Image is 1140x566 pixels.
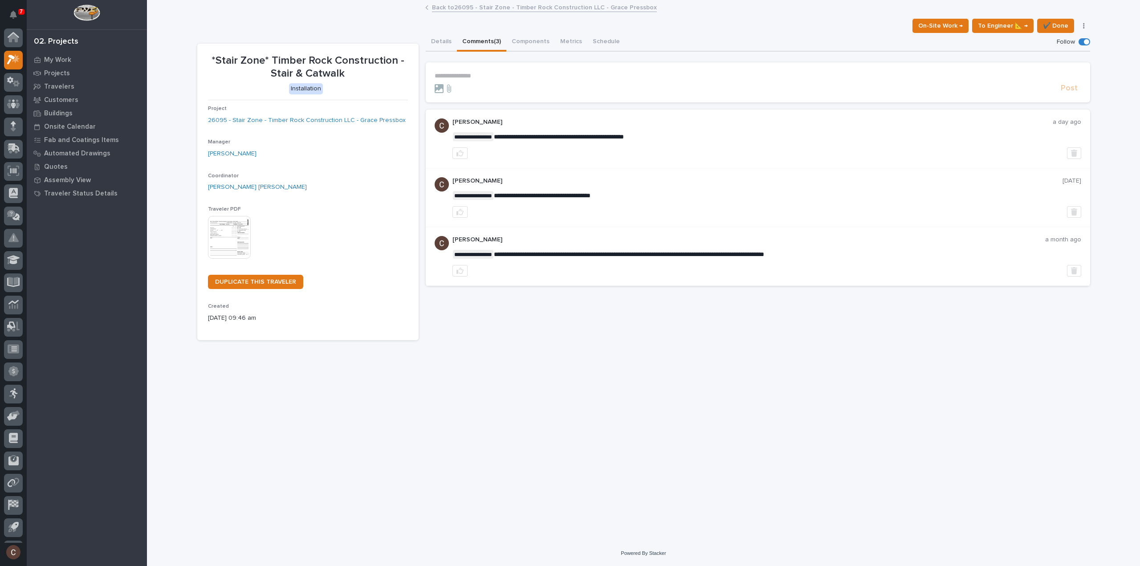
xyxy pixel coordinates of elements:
p: Customers [44,96,78,104]
button: users-avatar [4,543,23,562]
a: Travelers [27,80,147,93]
p: [PERSON_NAME] [452,236,1045,244]
p: [DATE] 09:46 am [208,314,408,323]
span: To Engineer 📐 → [978,20,1028,31]
button: like this post [452,206,468,218]
button: Components [506,33,555,52]
img: AGNmyxaji213nCK4JzPdPN3H3CMBhXDSA2tJ_sy3UIa5=s96-c [435,118,449,133]
p: [DATE] [1063,177,1081,185]
span: Coordinator [208,173,239,179]
a: Customers [27,93,147,106]
span: Traveler PDF [208,207,241,212]
p: a day ago [1053,118,1081,126]
p: *Stair Zone* Timber Rock Construction - Stair & Catwalk [208,54,408,80]
a: Traveler Status Details [27,187,147,200]
a: Onsite Calendar [27,120,147,133]
img: AGNmyxaji213nCK4JzPdPN3H3CMBhXDSA2tJ_sy3UIa5=s96-c [435,236,449,250]
a: Fab and Coatings Items [27,133,147,147]
span: Manager [208,139,230,145]
a: Buildings [27,106,147,120]
img: Workspace Logo [73,4,100,21]
p: Travelers [44,83,74,91]
p: Quotes [44,163,68,171]
a: My Work [27,53,147,66]
a: [PERSON_NAME] [PERSON_NAME] [208,183,307,192]
p: 7 [20,8,23,15]
button: On-Site Work → [912,19,969,33]
a: 26095 - Stair Zone - Timber Rock Construction LLC - Grace Pressbox [208,116,406,125]
a: Assembly View [27,173,147,187]
button: like this post [452,265,468,277]
button: Delete post [1067,265,1081,277]
button: Schedule [587,33,625,52]
p: My Work [44,56,71,64]
p: Assembly View [44,176,91,184]
button: like this post [452,147,468,159]
button: Delete post [1067,147,1081,159]
button: Details [426,33,457,52]
p: Automated Drawings [44,150,110,158]
p: Traveler Status Details [44,190,118,198]
a: Quotes [27,160,147,173]
a: Powered By Stacker [621,550,666,556]
div: Installation [289,83,323,94]
button: Comments (3) [457,33,506,52]
a: DUPLICATE THIS TRAVELER [208,275,303,289]
span: ✔️ Done [1043,20,1068,31]
a: [PERSON_NAME] [208,149,256,159]
a: Back to26095 - Stair Zone - Timber Rock Construction LLC - Grace Pressbox [432,2,657,12]
button: Metrics [555,33,587,52]
div: 02. Projects [34,37,78,47]
button: Notifications [4,5,23,24]
span: Created [208,304,229,309]
span: Project [208,106,227,111]
span: Post [1061,83,1078,94]
button: Delete post [1067,206,1081,218]
p: Projects [44,69,70,77]
button: Post [1057,83,1081,94]
p: [PERSON_NAME] [452,118,1053,126]
a: Projects [27,66,147,80]
span: On-Site Work → [918,20,963,31]
p: Follow [1057,38,1075,46]
p: Fab and Coatings Items [44,136,119,144]
p: Buildings [44,110,73,118]
img: AGNmyxaji213nCK4JzPdPN3H3CMBhXDSA2tJ_sy3UIa5=s96-c [435,177,449,191]
span: DUPLICATE THIS TRAVELER [215,279,296,285]
a: Automated Drawings [27,147,147,160]
div: Notifications7 [11,11,23,25]
p: [PERSON_NAME] [452,177,1063,185]
button: ✔️ Done [1037,19,1074,33]
p: a month ago [1045,236,1081,244]
button: To Engineer 📐 → [972,19,1034,33]
p: Onsite Calendar [44,123,96,131]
